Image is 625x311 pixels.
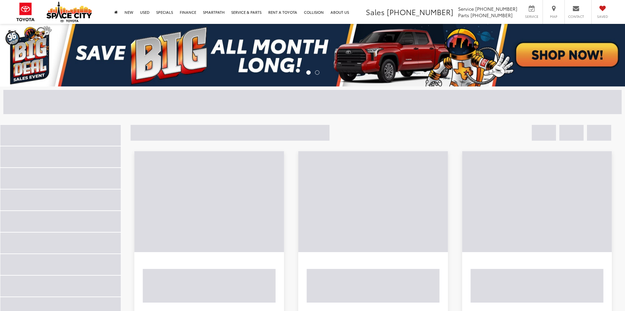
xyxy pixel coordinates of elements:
span: Sales [366,6,385,17]
span: [PHONE_NUMBER] [387,6,453,17]
span: Service [458,5,474,12]
span: [PHONE_NUMBER] [475,5,517,12]
span: Map [546,14,561,19]
img: Space City Toyota [46,1,92,22]
span: Service [524,14,539,19]
span: Parts [458,12,469,19]
span: [PHONE_NUMBER] [471,12,513,19]
span: Saved [595,14,610,19]
span: Contact [568,14,584,19]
